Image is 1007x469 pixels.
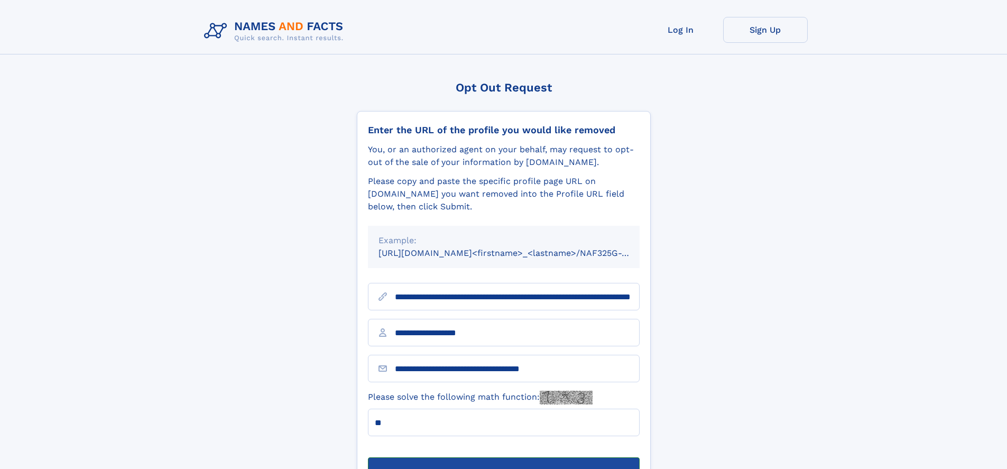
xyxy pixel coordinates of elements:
[639,17,723,43] a: Log In
[368,124,640,136] div: Enter the URL of the profile you would like removed
[357,81,651,94] div: Opt Out Request
[368,175,640,213] div: Please copy and paste the specific profile page URL on [DOMAIN_NAME] you want removed into the Pr...
[378,248,660,258] small: [URL][DOMAIN_NAME]<firstname>_<lastname>/NAF325G-xxxxxxxx
[368,143,640,169] div: You, or an authorized agent on your behalf, may request to opt-out of the sale of your informatio...
[200,17,352,45] img: Logo Names and Facts
[723,17,808,43] a: Sign Up
[378,234,629,247] div: Example:
[368,391,593,404] label: Please solve the following math function:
